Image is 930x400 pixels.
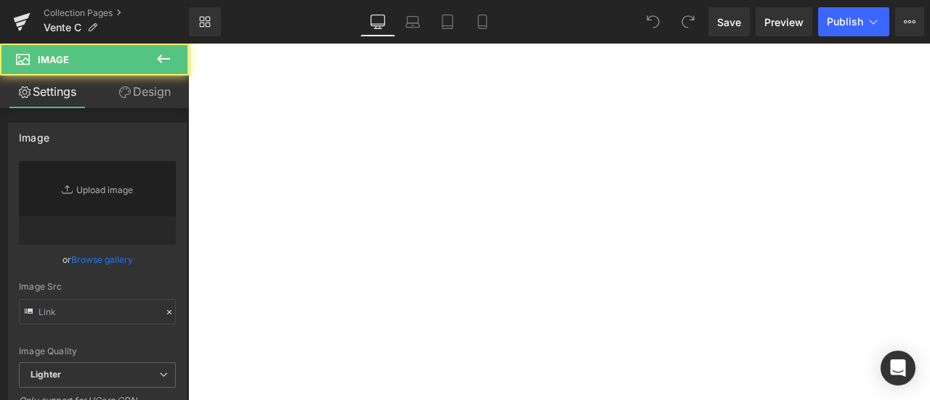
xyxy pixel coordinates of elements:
button: Redo [674,7,703,36]
a: Tablet [430,7,465,36]
span: Publish [827,16,863,28]
a: Collection Pages [44,7,189,19]
a: Desktop [360,7,395,36]
a: Mobile [465,7,500,36]
input: Link [19,299,176,325]
button: Publish [818,7,889,36]
div: Image Quality [19,346,176,356]
span: Preview [764,15,804,30]
div: Image Src [19,282,176,292]
button: More [895,7,924,36]
b: Lighter [31,369,61,380]
div: Image [19,123,49,144]
a: Preview [756,7,812,36]
a: Browse gallery [71,247,133,272]
a: Design [97,75,192,108]
div: or [19,252,176,267]
span: Image [38,54,69,65]
div: Open Intercom Messenger [881,351,915,385]
span: Vente C [44,22,81,33]
a: Laptop [395,7,430,36]
span: Save [717,15,741,30]
button: Undo [639,7,668,36]
a: New Library [189,7,221,36]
